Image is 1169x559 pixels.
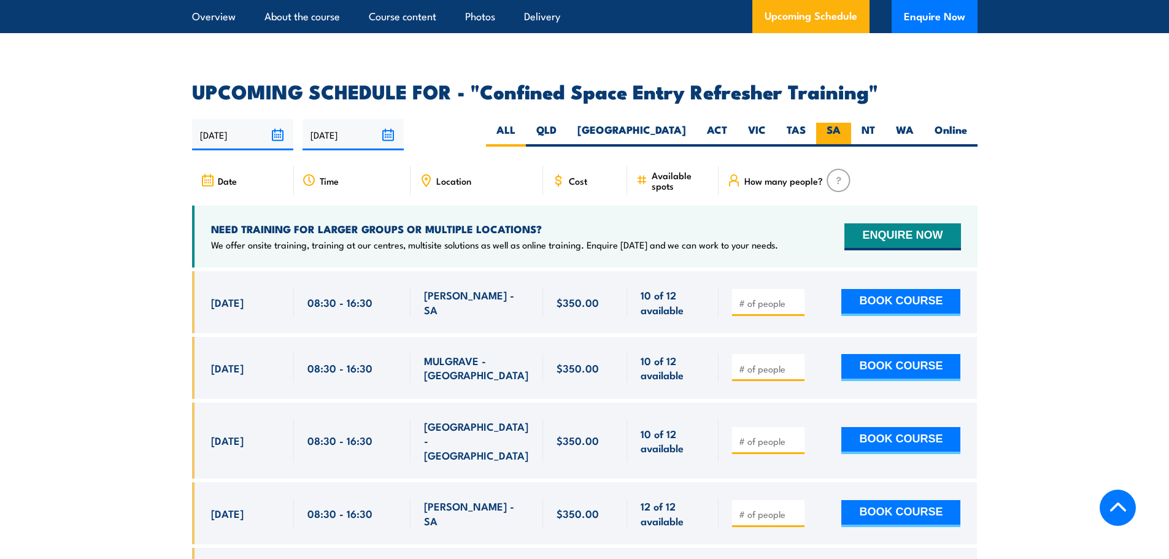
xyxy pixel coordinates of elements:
[738,123,776,147] label: VIC
[696,123,738,147] label: ACT
[424,499,530,528] span: [PERSON_NAME] - SA
[641,426,705,455] span: 10 of 12 available
[211,239,778,251] p: We offer onsite training, training at our centres, multisite solutions as well as online training...
[557,433,599,447] span: $350.00
[841,289,960,316] button: BOOK COURSE
[652,170,710,191] span: Available spots
[569,175,587,186] span: Cost
[739,363,800,375] input: # of people
[307,361,372,375] span: 08:30 - 16:30
[739,508,800,520] input: # of people
[307,433,372,447] span: 08:30 - 16:30
[816,123,851,147] label: SA
[641,499,705,528] span: 12 of 12 available
[557,361,599,375] span: $350.00
[211,295,244,309] span: [DATE]
[841,500,960,527] button: BOOK COURSE
[307,506,372,520] span: 08:30 - 16:30
[526,123,567,147] label: QLD
[192,82,978,99] h2: UPCOMING SCHEDULE FOR - "Confined Space Entry Refresher Training"
[192,119,293,150] input: From date
[744,175,823,186] span: How many people?
[424,353,530,382] span: MULGRAVE - [GEOGRAPHIC_DATA]
[307,295,372,309] span: 08:30 - 16:30
[841,427,960,454] button: BOOK COURSE
[303,119,404,150] input: To date
[424,419,530,462] span: [GEOGRAPHIC_DATA] - [GEOGRAPHIC_DATA]
[641,288,705,317] span: 10 of 12 available
[211,433,244,447] span: [DATE]
[211,361,244,375] span: [DATE]
[320,175,339,186] span: Time
[567,123,696,147] label: [GEOGRAPHIC_DATA]
[776,123,816,147] label: TAS
[641,353,705,382] span: 10 of 12 available
[557,506,599,520] span: $350.00
[436,175,471,186] span: Location
[218,175,237,186] span: Date
[841,354,960,381] button: BOOK COURSE
[557,295,599,309] span: $350.00
[486,123,526,147] label: ALL
[211,506,244,520] span: [DATE]
[924,123,978,147] label: Online
[739,435,800,447] input: # of people
[739,297,800,309] input: # of people
[424,288,530,317] span: [PERSON_NAME] - SA
[211,222,778,236] h4: NEED TRAINING FOR LARGER GROUPS OR MULTIPLE LOCATIONS?
[885,123,924,147] label: WA
[851,123,885,147] label: NT
[844,223,960,250] button: ENQUIRE NOW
